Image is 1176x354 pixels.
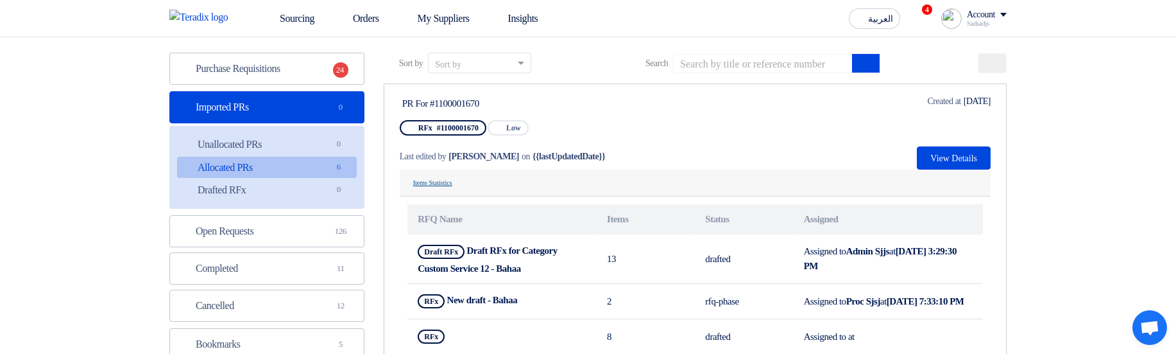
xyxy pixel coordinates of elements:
a: Orders [325,4,389,33]
span: RFx [418,123,432,132]
span: Created at [927,94,960,108]
b: [DATE] 7:33:10 PM [887,296,964,306]
a: Open Requests126 [169,215,364,247]
span: Search [645,57,668,70]
button: Items Statistics [407,175,457,191]
td: Assigned to at [794,284,983,319]
span: 4 [922,4,932,15]
div: Items Statistics [407,175,982,191]
a: Completed11 [169,252,364,285]
div: Sadsadjs [967,20,1007,27]
b: Admin Sjjs [846,246,889,256]
span: {{lastUpdatedDate}} [533,150,605,163]
th: Assigned [794,204,983,235]
a: Unallocated PRs [177,134,357,155]
th: RFQ Name [407,204,597,235]
b: Proc Sjsj [846,296,880,306]
b: Draft RFx for Category Custom Service 12 - Bahaa [418,245,557,274]
td: 2 [597,284,695,319]
span: #1100001670 [437,123,479,132]
span: 5 [333,338,348,351]
span: العربية [868,15,893,24]
img: profile_test.png [941,8,962,29]
div: Sort by [435,58,461,71]
button: View Details [917,146,991,170]
div: Account [967,10,995,21]
a: Purchase Requisitions24 [169,53,364,85]
span: Sort by [399,57,423,70]
input: Search by title or reference number [673,54,853,73]
a: Sourcing [251,4,325,33]
span: 0 [333,101,348,114]
td: rfq-phase [695,284,793,319]
span: 126 [333,225,348,238]
th: Status [695,204,793,235]
a: Imported PRs0 [169,91,364,123]
div: [DATE] [909,94,991,108]
b: [DATE] 3:29:30 PM [804,246,957,271]
span: on [522,150,530,163]
span: 0 [331,137,346,151]
span: Low [506,123,521,132]
a: My Suppliers [389,4,480,33]
td: drafted [695,235,793,284]
a: Allocated PRs [177,157,357,179]
span: Draft RFx [418,245,464,259]
a: Open chat [1132,310,1167,345]
span: [PERSON_NAME] [448,150,519,163]
img: Teradix logo [169,10,236,25]
span: RFx [418,330,445,344]
a: Cancelled12 [169,290,364,322]
div: PR For #1100001670 [402,98,643,109]
a: Drafted RFx [177,179,357,201]
span: RFx [418,294,445,308]
span: 24 [333,62,348,78]
button: العربية [849,8,900,29]
span: 0 [331,183,346,197]
span: 6 [331,161,346,174]
td: 13 [597,235,695,284]
td: Assigned to at [794,235,983,284]
span: 12 [333,299,348,312]
span: 11 [333,262,348,275]
span: Last edited by [400,150,447,163]
th: Items [597,204,695,235]
a: Insights [480,4,549,33]
b: New draft - Bahaa [447,296,518,306]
